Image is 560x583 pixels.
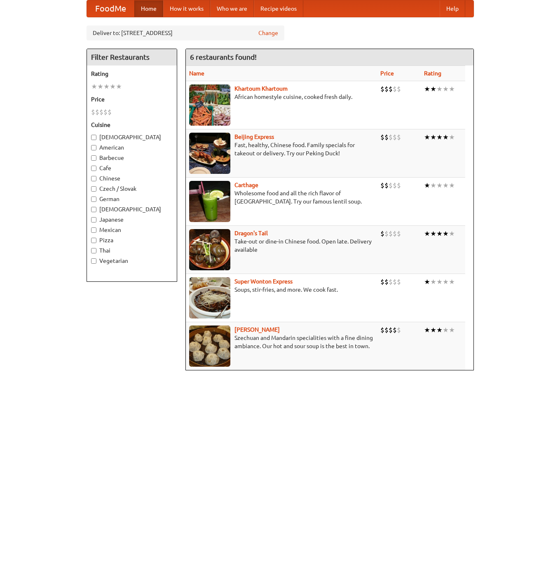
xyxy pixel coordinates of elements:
p: Wholesome food and all the rich flavor of [GEOGRAPHIC_DATA]. Try our famous lentil soup. [189,189,374,206]
li: ★ [449,325,455,335]
p: Fast, healthy, Chinese food. Family specials for takeout or delivery. Try our Peking Duck! [189,141,374,157]
a: FoodMe [87,0,134,17]
li: $ [380,229,384,238]
li: ★ [443,181,449,190]
li: $ [380,277,384,286]
li: $ [380,181,384,190]
input: Thai [91,248,96,253]
input: American [91,145,96,150]
h5: Rating [91,70,173,78]
img: carthage.jpg [189,181,230,222]
input: [DEMOGRAPHIC_DATA] [91,135,96,140]
li: $ [384,229,389,238]
li: $ [397,181,401,190]
li: ★ [443,229,449,238]
li: $ [384,277,389,286]
li: $ [389,229,393,238]
input: German [91,197,96,202]
label: German [91,195,173,203]
li: ★ [424,277,430,286]
li: $ [103,108,108,117]
input: Vegetarian [91,258,96,264]
li: $ [397,325,401,335]
div: Deliver to: [STREET_ADDRESS] [87,26,284,40]
p: Take-out or dine-in Chinese food. Open late. Delivery available [189,237,374,254]
li: $ [393,325,397,335]
label: [DEMOGRAPHIC_DATA] [91,205,173,213]
img: beijing.jpg [189,133,230,174]
li: $ [397,277,401,286]
ng-pluralize: 6 restaurants found! [190,53,257,61]
input: Pizza [91,238,96,243]
h4: Filter Restaurants [87,49,177,66]
li: $ [393,84,397,94]
li: ★ [430,277,436,286]
li: $ [389,181,393,190]
img: superwonton.jpg [189,277,230,318]
li: $ [384,181,389,190]
h5: Cuisine [91,121,173,129]
a: Beijing Express [234,133,274,140]
li: $ [380,133,384,142]
li: ★ [449,229,455,238]
input: Chinese [91,176,96,181]
b: Carthage [234,182,258,188]
li: ★ [103,82,110,91]
img: shandong.jpg [189,325,230,367]
li: ★ [424,229,430,238]
a: Khartoum Khartoum [234,85,288,92]
li: $ [91,108,95,117]
label: Mexican [91,226,173,234]
li: $ [397,133,401,142]
li: ★ [430,84,436,94]
a: [PERSON_NAME] [234,326,280,333]
li: ★ [424,181,430,190]
input: Czech / Slovak [91,186,96,192]
img: khartoum.jpg [189,84,230,126]
li: $ [108,108,112,117]
li: $ [393,277,397,286]
label: Vegetarian [91,257,173,265]
a: Recipe videos [254,0,303,17]
p: Soups, stir-fries, and more. We cook fast. [189,286,374,294]
li: $ [389,133,393,142]
li: ★ [449,84,455,94]
li: ★ [424,133,430,142]
input: Japanese [91,217,96,222]
li: $ [389,84,393,94]
a: Dragon's Tail [234,230,268,236]
h5: Price [91,95,173,103]
li: ★ [443,277,449,286]
a: Change [258,29,278,37]
input: Cafe [91,166,96,171]
label: [DEMOGRAPHIC_DATA] [91,133,173,141]
a: Name [189,70,204,77]
label: Cafe [91,164,173,172]
li: ★ [443,325,449,335]
li: $ [393,181,397,190]
li: ★ [449,277,455,286]
li: $ [384,325,389,335]
li: $ [397,84,401,94]
label: Czech / Slovak [91,185,173,193]
li: ★ [436,325,443,335]
li: ★ [430,133,436,142]
a: Home [134,0,163,17]
a: Super Wonton Express [234,278,293,285]
li: $ [393,133,397,142]
li: $ [380,84,384,94]
li: $ [384,133,389,142]
a: Who we are [210,0,254,17]
label: Pizza [91,236,173,244]
label: Barbecue [91,154,173,162]
li: $ [99,108,103,117]
li: $ [393,229,397,238]
li: ★ [436,84,443,94]
input: Barbecue [91,155,96,161]
label: American [91,143,173,152]
li: ★ [430,325,436,335]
